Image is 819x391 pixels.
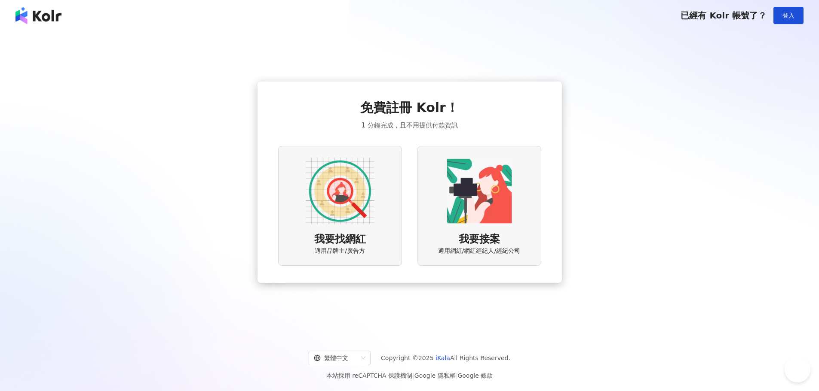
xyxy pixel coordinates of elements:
span: 已經有 Kolr 帳號了？ [681,10,767,21]
span: 我要接案 [459,232,500,247]
iframe: Help Scout Beacon - Open [785,357,810,382]
img: AD identity option [306,157,374,225]
a: Google 條款 [457,372,493,379]
img: logo [15,7,61,24]
img: KOL identity option [445,157,514,225]
a: Google 隱私權 [414,372,456,379]
span: 適用網紅/網紅經紀人/經紀公司 [438,247,520,255]
span: 免費註冊 Kolr！ [360,99,459,117]
span: 適用品牌主/廣告方 [315,247,365,255]
a: iKala [436,355,450,361]
span: 1 分鐘完成，且不用提供付款資訊 [361,120,457,130]
div: 繁體中文 [314,351,358,365]
span: Copyright © 2025 All Rights Reserved. [381,353,510,363]
span: 我要找網紅 [314,232,366,247]
span: | [412,372,414,379]
button: 登入 [773,7,804,24]
span: 本站採用 reCAPTCHA 保護機制 [326,370,493,381]
span: 登入 [782,12,794,19]
span: | [456,372,458,379]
